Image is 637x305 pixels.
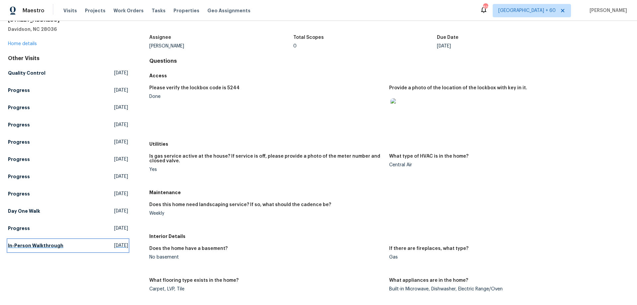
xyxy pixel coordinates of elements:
span: [PERSON_NAME] [587,7,627,14]
h5: Provide a photo of the location of the lockbox with key in it. [389,86,527,90]
div: Built-in Microwave, Dishwasher, Electric Range/Oven [389,287,624,291]
span: Projects [85,7,106,14]
a: Progress[DATE] [8,171,128,183]
h5: Does the home have a basement? [149,246,228,251]
div: Gas [389,255,624,260]
div: Done [149,94,384,99]
div: Other Visits [8,55,128,62]
h5: Interior Details [149,233,629,240]
span: [DATE] [114,104,128,111]
h5: Day One Walk [8,208,40,214]
h5: Progress [8,87,30,94]
span: [DATE] [114,208,128,214]
h5: Access [149,72,629,79]
span: [DATE] [114,173,128,180]
a: Progress[DATE] [8,84,128,96]
h4: Questions [149,58,629,64]
a: Progress[DATE] [8,188,128,200]
span: [DATE] [114,121,128,128]
span: Maestro [23,7,44,14]
span: [DATE] [114,191,128,197]
h5: What flooring type exists in the home? [149,278,239,283]
a: Progress[DATE] [8,153,128,165]
h5: Utilities [149,141,629,147]
a: In-Person Walkthrough[DATE] [8,240,128,252]
div: 810 [483,4,488,11]
h5: Progress [8,173,30,180]
h5: Progress [8,191,30,197]
span: [DATE] [114,156,128,163]
a: Quality Control[DATE] [8,67,128,79]
span: [DATE] [114,139,128,145]
h5: Davidson, NC 28036 [8,26,128,33]
span: Properties [174,7,199,14]
div: No basement [149,255,384,260]
h5: Progress [8,104,30,111]
h5: Progress [8,225,30,232]
span: [GEOGRAPHIC_DATA] + 60 [498,7,556,14]
h5: What type of HVAC is in the home? [389,154,468,159]
span: Visits [63,7,77,14]
span: Work Orders [113,7,144,14]
span: [DATE] [114,225,128,232]
a: Progress[DATE] [8,119,128,131]
div: [PERSON_NAME] [149,44,293,48]
h5: Maintenance [149,189,629,196]
span: Tasks [152,8,166,13]
h5: Progress [8,121,30,128]
div: Completed: to [149,14,629,31]
h5: Quality Control [8,70,45,76]
a: Home details [8,41,37,46]
a: Day One Walk[DATE] [8,205,128,217]
span: [DATE] [114,70,128,76]
h5: Assignee [149,35,171,40]
div: 0 [293,44,437,48]
span: [DATE] [114,87,128,94]
div: Carpet, LVP, Tile [149,287,384,291]
a: Progress[DATE] [8,222,128,234]
h5: If there are fireplaces, what type? [389,246,468,251]
h5: Progress [8,156,30,163]
h5: Due Date [437,35,459,40]
span: [DATE] [114,242,128,249]
h5: Does this home need landscaping service? If so, what should the cadence be? [149,202,331,207]
h5: Please verify the lockbox code is 5244 [149,86,240,90]
div: [DATE] [437,44,581,48]
h5: Is gas service active at the house? If service is off, please provide a photo of the meter number... [149,154,384,163]
h5: Progress [8,139,30,145]
div: Weekly [149,211,384,216]
div: Central Air [389,163,624,167]
h5: What appliances are in the home? [389,278,468,283]
h5: Total Scopes [293,35,324,40]
span: Geo Assignments [207,7,250,14]
a: Progress[DATE] [8,102,128,114]
h5: In-Person Walkthrough [8,242,63,249]
a: Progress[DATE] [8,136,128,148]
div: Yes [149,167,384,172]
